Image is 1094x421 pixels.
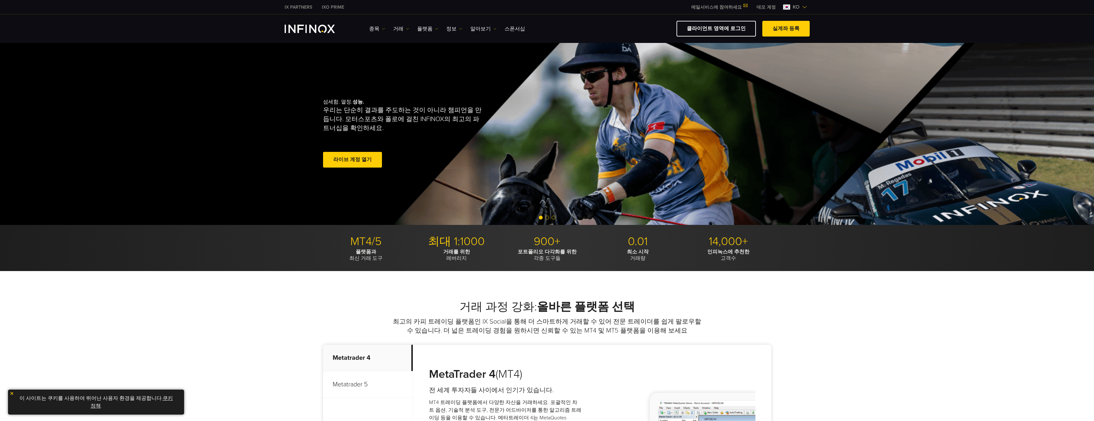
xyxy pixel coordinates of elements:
[414,249,499,261] p: 레버리지
[595,235,681,249] p: 0.01
[10,391,14,396] img: yellow close icon
[323,152,382,168] a: 라이브 계정 열기
[685,235,771,249] p: 14,000+
[504,249,590,261] p: 각종 도구들
[790,3,802,11] span: ko
[429,367,496,381] strong: MetaTrader 4
[443,249,470,255] strong: 거래를 위한
[323,249,409,261] p: 최신 거래 도구
[539,216,543,219] span: Go to slide 1
[545,216,549,219] span: Go to slide 2
[414,235,499,249] p: 최대 1:1000
[393,25,409,33] a: 거래
[317,4,349,11] a: INFINOX
[552,216,555,219] span: Go to slide 3
[369,25,385,33] a: 종목
[429,367,582,381] h3: (MT4)
[323,300,771,314] h2: 거래 과정 강화:
[417,25,438,33] a: 플랫폼
[285,25,350,33] a: INFINOX Logo
[323,106,484,133] p: 우리는 단순히 결과를 주도하는 것이 아니라 챔피언을 만듭니다. 모터스포츠와 폴로에 걸친 INFINOX의 최고의 파트너십을 확인하세요.
[470,25,497,33] a: 알아보기
[762,21,810,37] a: 실계좌 등록
[505,25,525,33] a: 스폰서십
[677,21,756,37] a: 클라이언트 영역에 로그인
[323,88,525,179] div: 섬세함. 열정.
[446,25,462,33] a: 정보
[707,249,750,255] strong: 인피녹스에 추천한
[595,249,681,261] p: 거래량
[11,393,181,411] p: 이 사이트는 쿠키를 사용하여 뛰어난 사용자 환경을 제공합니다. .
[429,386,582,395] h4: 전 세계 투자자들 사이에서 인기가 있습니다.
[323,345,413,371] p: Metatrader 4
[323,371,413,398] p: Metatrader 5
[537,300,635,314] strong: 올바른 플랫폼 선택
[323,235,409,249] p: MT4/5
[392,317,702,335] p: 최고의 카피 트레이딩 플랫폼인 IX Social을 통해 더 스마트하게 거래할 수 있어 전문 트레이더를 쉽게 팔로우할 수 있습니다. 더 넓은 트레이딩 경험을 원하시면 신뢰할 수...
[685,249,771,261] p: 고객수
[356,249,376,255] strong: 플랫폼과
[686,4,752,10] a: 메일서비스에 참여하세요
[627,249,649,255] strong: 최소 시작
[280,4,317,11] a: INFINOX
[353,99,364,105] strong: 성능.
[752,4,781,11] a: INFINOX MENU
[504,235,590,249] p: 900+
[518,249,577,255] strong: 포트폴리오 다각화를 위한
